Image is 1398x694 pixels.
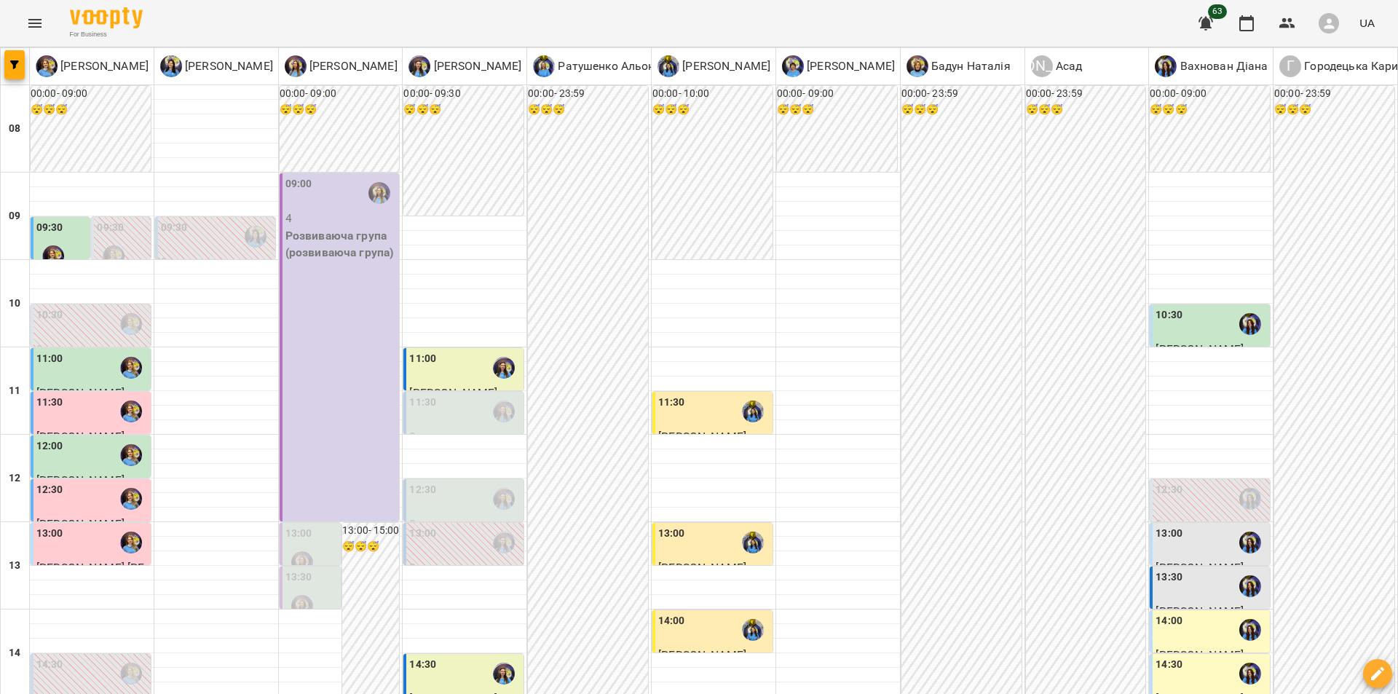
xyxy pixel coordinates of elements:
[182,58,273,75] p: [PERSON_NAME]
[403,86,524,102] h6: 00:00 - 09:30
[1156,516,1267,533] p: 0
[36,220,63,236] label: 09:30
[1026,102,1146,118] h6: 😴😴😴
[1031,55,1053,77] div: [PERSON_NAME]
[36,307,63,323] label: 10:30
[285,55,307,77] img: К
[1150,86,1270,102] h6: 00:00 - 09:00
[533,55,662,77] a: Р Ратушенко Альона
[1239,313,1261,335] div: Вахнован Діана
[160,55,273,77] div: Базілєва Катерина
[58,58,149,75] p: [PERSON_NAME]
[120,357,142,379] img: Позднякова Анастасія
[1155,55,1268,77] div: Вахнован Діана
[36,473,125,487] span: [PERSON_NAME]
[528,86,648,102] h6: 00:00 - 23:59
[285,526,312,542] label: 13:00
[9,470,20,486] h6: 12
[1359,15,1375,31] span: UA
[9,645,20,661] h6: 14
[36,517,125,531] span: [PERSON_NAME]
[1156,604,1244,618] span: [PERSON_NAME]
[555,58,662,75] p: Ратушенко Альона
[907,55,1011,77] a: Б Бадун Наталія
[658,648,746,662] span: [PERSON_NAME]
[409,386,497,400] span: [PERSON_NAME]
[368,182,390,204] div: Казимирів Тетяна
[1156,561,1244,575] span: [PERSON_NAME]
[120,313,142,335] img: Позднякова Анастасія
[36,55,149,77] a: П [PERSON_NAME]
[408,55,521,77] a: І [PERSON_NAME]
[36,657,63,673] label: 14:30
[1155,55,1268,77] a: В Вахнован Діана
[409,526,436,542] label: 13:00
[103,245,125,267] img: Позднякова Анастасія
[1239,663,1261,685] img: Вахнован Діана
[1239,619,1261,641] img: Вахнован Діана
[160,55,273,77] a: Б [PERSON_NAME]
[493,532,515,553] div: Ігнатенко Оксана
[1354,9,1381,36] button: UA
[409,516,521,533] p: 0
[36,55,58,77] img: П
[1274,102,1394,118] h6: 😴😴😴
[1208,4,1227,19] span: 63
[120,532,142,553] div: Позднякова Анастасія
[70,30,143,39] span: For Business
[9,558,20,574] h6: 13
[245,226,266,248] img: Базілєва Катерина
[307,58,398,75] p: [PERSON_NAME]
[533,55,662,77] div: Ратушенко Альона
[493,357,515,379] img: Ігнатенко Оксана
[742,532,764,553] img: Свириденко Аня
[9,208,20,224] h6: 09
[36,395,63,411] label: 11:30
[403,102,524,118] h6: 😴😴😴
[285,55,398,77] a: К [PERSON_NAME]
[409,428,521,446] p: 0
[285,227,397,261] p: Розвиваюча група (розвиваюча група)
[657,55,770,77] div: Свириденко Аня
[782,55,895,77] div: Чирва Юлія
[409,559,521,577] p: 0
[97,220,124,236] label: 09:30
[408,55,430,77] img: І
[409,482,436,498] label: 12:30
[658,526,685,542] label: 13:00
[36,561,145,592] span: [PERSON_NAME] [PERSON_NAME]
[409,351,436,367] label: 11:00
[285,210,397,227] p: 4
[1156,526,1182,542] label: 13:00
[70,7,143,28] img: Voopty Logo
[1031,55,1083,77] a: [PERSON_NAME] Асад
[161,253,272,271] p: 0
[17,6,52,41] button: Menu
[1239,575,1261,597] img: Вахнован Діана
[1239,532,1261,553] div: Вахнован Діана
[907,55,928,77] img: Б
[1156,613,1182,629] label: 14:00
[1155,55,1177,77] img: В
[1156,307,1182,323] label: 10:30
[1156,342,1244,356] span: [PERSON_NAME]
[161,220,188,236] label: 09:30
[36,341,148,358] p: 0
[742,619,764,641] img: Свириденко Аня
[658,430,746,443] span: [PERSON_NAME]
[1279,55,1301,77] div: Г
[679,58,770,75] p: [PERSON_NAME]
[9,383,20,399] h6: 11
[901,86,1022,102] h6: 00:00 - 23:59
[493,663,515,685] img: Ігнатенко Оксана
[804,58,895,75] p: [PERSON_NAME]
[36,438,63,454] label: 12:00
[657,55,770,77] a: С [PERSON_NAME]
[120,444,142,466] img: Позднякова Анастасія
[652,102,773,118] h6: 😴😴😴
